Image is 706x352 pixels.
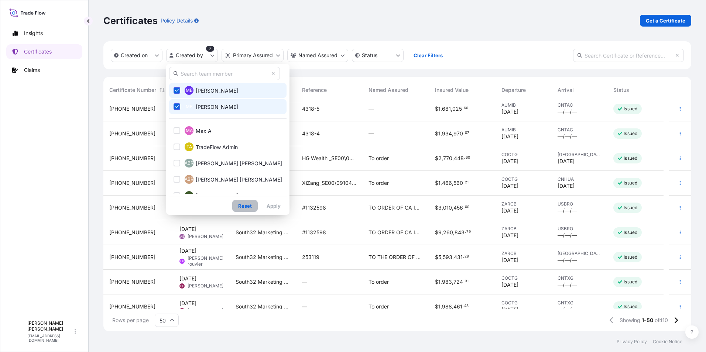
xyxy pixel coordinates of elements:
[196,87,238,94] span: [PERSON_NAME]
[196,103,238,111] span: [PERSON_NAME]
[196,192,238,200] span: [PERSON_NAME]
[186,103,193,110] span: MB
[186,143,192,151] span: TA
[166,64,289,215] div: createdBy Filter options
[261,200,287,212] button: Apply
[196,160,282,167] span: [PERSON_NAME] [PERSON_NAME]
[169,139,287,154] button: TATradeFlow Admin
[232,200,258,212] button: Reset
[196,144,238,151] span: TradeFlow Admin
[186,127,193,134] span: MA
[169,67,280,80] input: Search team member
[196,176,282,183] span: [PERSON_NAME] [PERSON_NAME]
[267,202,281,210] p: Apply
[169,188,287,203] button: DB[PERSON_NAME]
[169,156,287,170] button: ABR[PERSON_NAME] [PERSON_NAME]
[185,159,193,167] span: ABR
[169,83,287,98] button: MB[PERSON_NAME]
[169,123,287,138] button: MAMax A
[169,83,287,194] div: Select Option
[238,202,252,210] p: Reset
[169,99,287,114] button: MB[PERSON_NAME]
[169,172,287,187] button: ABR[PERSON_NAME] [PERSON_NAME]
[185,176,193,183] span: ABR
[186,192,192,199] span: DB
[196,127,212,135] span: Max A
[186,87,193,94] span: MB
